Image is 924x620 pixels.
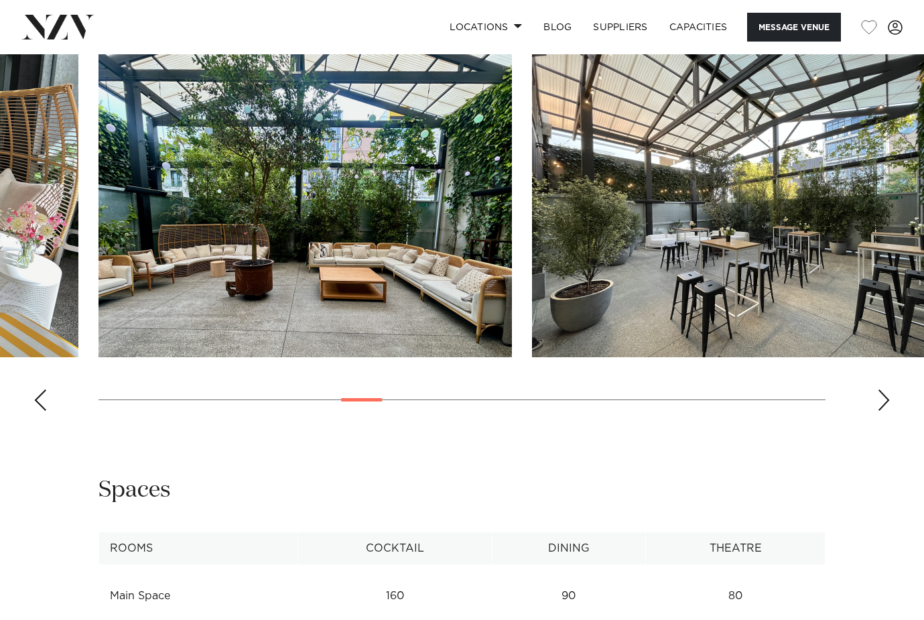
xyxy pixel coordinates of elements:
a: Capacities [659,13,738,42]
img: nzv-logo.png [21,15,94,39]
th: Theatre [646,532,826,565]
a: Locations [439,13,533,42]
a: SUPPLIERS [582,13,658,42]
td: 90 [492,580,645,613]
h2: Spaces [98,475,171,505]
th: Cocktail [298,532,492,565]
th: Rooms [99,532,298,565]
td: 160 [298,580,492,613]
button: Message Venue [747,13,841,42]
swiper-slide: 11 / 30 [98,54,512,357]
a: BLOG [533,13,582,42]
th: Dining [492,532,645,565]
td: 80 [646,580,826,613]
td: Main Space [99,580,298,613]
